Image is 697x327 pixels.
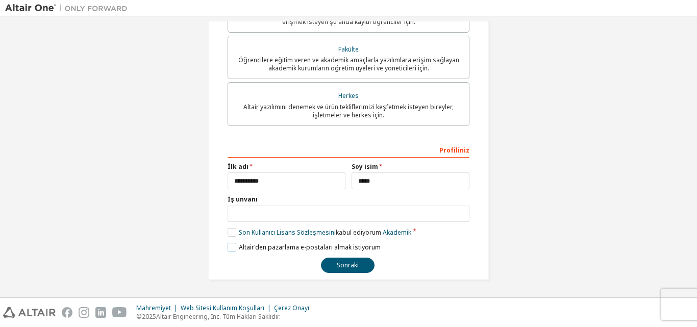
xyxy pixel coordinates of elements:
[338,91,359,100] font: Herkes
[156,312,281,321] font: Altair Engineering, Inc. Tüm Hakları Saklıdır.
[337,261,359,269] font: Sonraki
[112,307,127,318] img: youtube.svg
[142,312,156,321] font: 2025
[336,228,381,237] font: kabul ediyorum
[3,307,56,318] img: altair_logo.svg
[136,304,171,312] font: Mahremiyet
[239,228,336,237] font: Son Kullanıcı Lisans Sözleşmesini
[5,3,133,13] img: Altair Bir
[239,243,381,251] font: Altair'den pazarlama e-postaları almak istiyorum
[383,228,411,237] font: Akademik
[95,307,106,318] img: linkedin.svg
[321,258,375,273] button: Sonraki
[136,312,142,321] font: ©
[243,103,454,119] font: Altair yazılımını denemek ve ürün tekliflerimizi keşfetmek isteyen bireyler, işletmeler ve herkes...
[439,146,469,155] font: Profiliniz
[352,162,378,171] font: Soy isim
[338,45,359,54] font: Fakülte
[274,304,309,312] font: Çerez Onayı
[228,162,248,171] font: İlk adı
[62,307,72,318] img: facebook.svg
[228,195,258,204] font: İş unvanı
[79,307,89,318] img: instagram.svg
[238,56,459,72] font: Öğrencilere eğitim veren ve akademik amaçlarla yazılımlara erişim sağlayan akademik kurumların öğ...
[181,304,264,312] font: Web Sitesi Kullanım Koşulları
